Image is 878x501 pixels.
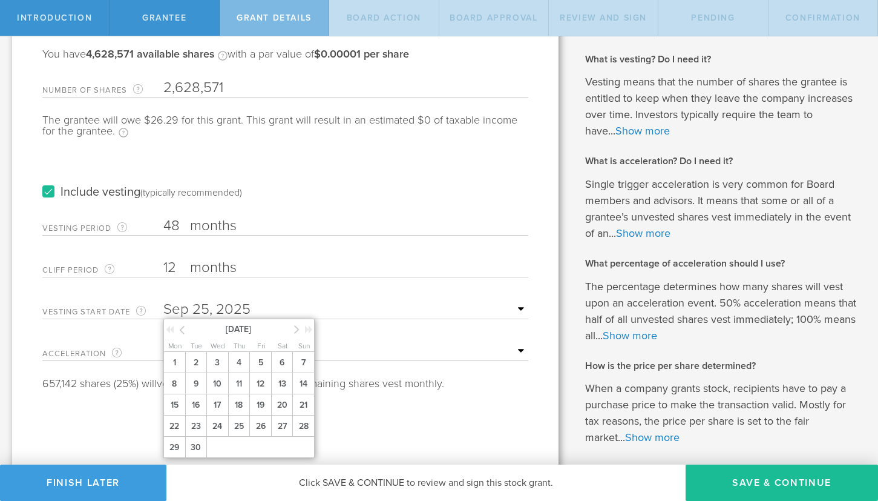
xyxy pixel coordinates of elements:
span: 12 [249,373,271,394]
p: When a company grants stock, recipients have to pay a purchase price to make the transaction vali... [585,380,860,446]
span: 8 [163,373,185,394]
span: 27 [271,416,293,437]
span: 26 [249,416,271,437]
span: 14 [292,373,314,394]
span: 23 [185,416,207,437]
label: Include vesting [42,186,242,199]
span: 25 [228,416,250,437]
span: Board Approval [450,13,537,23]
b: $0.00001 per share [314,47,409,61]
div: The grantee will owe $26.29 for this grant. This grant will result in an estimated $0 of taxable ... [42,114,528,150]
p: Vesting means that the number of shares the grantee is entitled to keep when they leave the compa... [585,74,860,139]
label: Number of Shares [42,83,163,97]
span: 7 [292,352,314,373]
span: 29 [163,437,185,458]
input: Number of months [163,259,528,277]
span: 17 [206,394,228,416]
span: Thu [234,342,245,350]
span: Sat [278,342,287,350]
h2: How is the price per share determined? [585,359,860,373]
span: 19 [249,394,271,416]
span: 18 [228,394,250,416]
label: months [190,217,311,237]
label: Vesting Start Date [42,305,163,319]
label: Acceleration [42,347,163,360]
span: 3 [206,352,228,373]
span: 2 [185,352,207,373]
h2: What is vesting? Do I need it? [585,53,860,66]
label: Vesting Period [42,221,163,235]
div: You have [42,48,409,73]
div: Click SAVE & CONTINUE to review and sign this stock grant. [166,465,686,501]
span: Sun [298,342,310,350]
span: Tue [191,342,202,350]
span: Wed [211,342,225,350]
span: Review and Sign [560,13,647,23]
span: 20 [271,394,293,416]
span: 10 [206,373,228,394]
button: Save & Continue [686,465,878,501]
h2: What is acceleration? Do I need it? [585,154,860,168]
span: 28 [292,416,314,437]
a: Show more [616,227,670,240]
span: 30 [185,437,208,458]
span: 24 [206,416,228,437]
span: 5 [249,352,271,373]
input: Required [163,300,528,319]
span: Mon [168,342,182,350]
label: Cliff Period [42,263,163,277]
span: vest [157,377,176,390]
span: Grant Details [237,13,312,23]
span: 11 [228,373,250,394]
h2: What percentage of acceleration should I use? [585,257,860,270]
span: 21 [292,394,314,416]
span: Pending [691,13,735,23]
span: 9 [185,373,207,394]
span: 6 [271,352,293,373]
span: 16 [185,394,207,416]
span: 1 [163,352,185,373]
input: Number of months [163,217,528,235]
span: Fri [257,342,266,350]
span: 13 [271,373,293,394]
div: 657,142 shares (25%) will on [DATE]. Thereafter, the remaining shares vest monthly. [42,378,528,389]
span: [DATE] [187,322,290,335]
span: 4 [228,352,250,373]
span: Confirmation [785,13,860,23]
a: Show more [625,431,680,444]
span: with a par value of [228,47,409,61]
a: Show more [603,329,657,342]
iframe: Chat Widget [817,406,878,465]
span: 22 [163,416,185,437]
input: Required [163,79,528,97]
label: months [190,259,311,279]
div: (typically recommended) [140,187,242,199]
span: 15 [163,394,185,416]
b: 4,628,571 available shares [86,47,214,61]
span: Board Action [347,13,421,23]
p: Single trigger acceleration is very common for Board members and advisors. It means that some or ... [585,176,860,242]
span: Grantee [142,13,186,23]
p: The percentage determines how many shares will vest upon an acceleration event. 50% acceleration ... [585,279,860,344]
span: Introduction [17,13,92,23]
a: Show more [615,124,670,138]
